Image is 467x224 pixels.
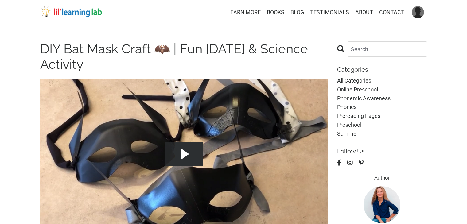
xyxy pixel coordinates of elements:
p: Categories [337,66,427,73]
a: prereading pages [337,112,427,121]
a: BOOKS [267,8,284,17]
a: phonics [337,103,427,112]
a: CONTACT [379,8,404,17]
button: Play Video: file-uploads/sites/2147505858/video/1a364-5c66-210-5cd0-30afe54c1_Forest_Day_18-_Bat_... [165,142,203,166]
a: TESTIMONIALS [310,8,349,17]
h6: Author [337,175,427,181]
a: summer [337,129,427,138]
h1: DIY Bat Mask Craft 🦇 | Fun [DATE] & Science Activity [40,41,328,72]
a: LEARN MORE [227,8,261,17]
a: preschool [337,121,427,129]
a: phonemic awareness [337,94,427,103]
img: User Avatar [412,6,424,18]
a: BLOG [290,8,304,17]
input: Search... [348,41,427,57]
img: lil' learning lab [40,6,102,17]
a: All Categories [337,76,427,85]
a: online preschool [337,85,427,94]
p: Follow Us [337,148,427,155]
a: ABOUT [355,8,373,17]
